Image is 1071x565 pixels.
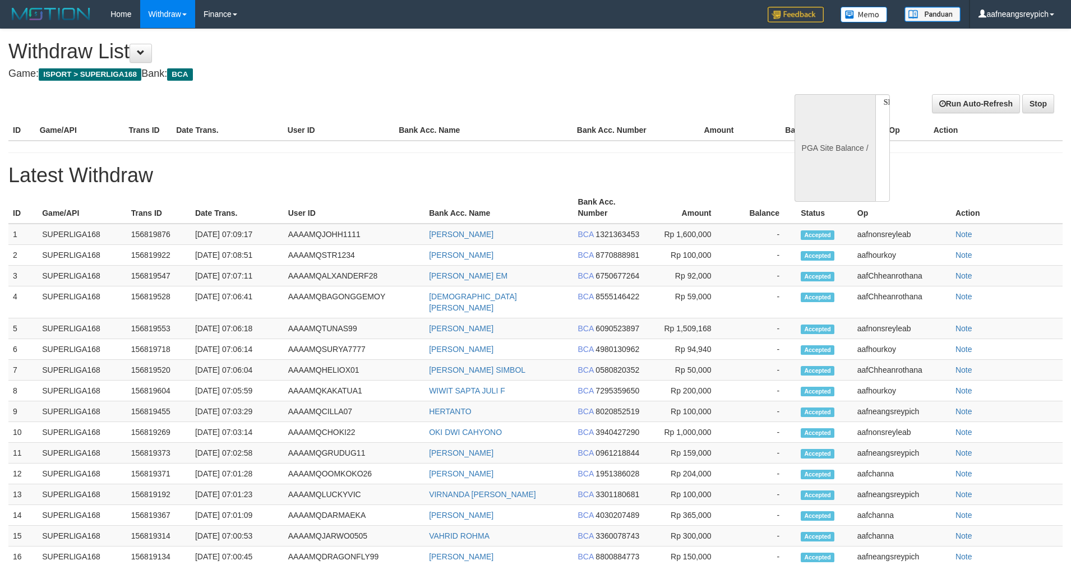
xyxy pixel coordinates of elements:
a: Note [955,271,972,280]
td: [DATE] 07:03:29 [191,401,284,422]
a: Note [955,324,972,333]
td: AAAAMQCILLA07 [284,401,424,422]
span: 4980130962 [595,345,639,354]
td: AAAAMQHELIOX01 [284,360,424,381]
a: Note [955,552,972,561]
th: Balance [750,120,832,141]
td: Rp 204,000 [648,464,728,484]
th: Game/API [38,192,127,224]
span: BCA [578,230,593,239]
td: SUPERLIGA168 [38,339,127,360]
td: 12 [8,464,38,484]
th: Balance [728,192,796,224]
td: 156819192 [127,484,191,505]
a: Note [955,407,972,416]
th: Amount [662,120,751,141]
td: - [728,505,796,526]
td: AAAAMQTUNAS99 [284,318,424,339]
a: [PERSON_NAME] [429,469,493,478]
a: Note [955,386,972,395]
span: BCA [578,345,593,354]
td: - [728,484,796,505]
td: AAAAMQSTR1234 [284,245,424,266]
td: SUPERLIGA168 [38,422,127,443]
td: [DATE] 07:01:09 [191,505,284,526]
td: [DATE] 07:02:58 [191,443,284,464]
td: [DATE] 07:00:53 [191,526,284,547]
td: AAAAMQSURYA7777 [284,339,424,360]
a: [PERSON_NAME] SIMBOL [429,365,525,374]
td: aafneangsreypich [853,401,951,422]
span: Accepted [801,490,834,500]
span: Accepted [801,293,834,302]
td: Rp 1,600,000 [648,224,728,245]
td: aafhourkoy [853,381,951,401]
td: - [728,224,796,245]
td: aafChheanrothana [853,286,951,318]
td: aafnonsreyleab [853,318,951,339]
span: Accepted [801,511,834,521]
img: Button%20Memo.svg [841,7,888,22]
td: - [728,286,796,318]
td: 2 [8,245,38,266]
a: [PERSON_NAME] [429,448,493,457]
td: [DATE] 07:08:51 [191,245,284,266]
td: 9 [8,401,38,422]
th: Op [884,120,929,141]
span: Accepted [801,366,834,376]
span: BCA [578,407,593,416]
td: Rp 100,000 [648,245,728,266]
td: - [728,401,796,422]
td: aafChheanrothana [853,360,951,381]
td: 3 [8,266,38,286]
span: 0961218844 [595,448,639,457]
th: Bank Acc. Name [424,192,573,224]
h4: Game: Bank: [8,68,703,80]
span: Accepted [801,532,834,541]
span: 4030207489 [595,511,639,520]
td: 156819922 [127,245,191,266]
td: SUPERLIGA168 [38,464,127,484]
td: AAAAMQLUCKYVIC [284,484,424,505]
th: Trans ID [124,120,172,141]
td: 14 [8,505,38,526]
td: Rp 59,000 [648,286,728,318]
th: ID [8,120,35,141]
th: Bank Acc. Number [573,192,648,224]
th: Action [951,192,1063,224]
td: 13 [8,484,38,505]
th: User ID [284,192,424,224]
td: 1 [8,224,38,245]
td: 156819528 [127,286,191,318]
td: [DATE] 07:01:23 [191,484,284,505]
td: AAAAMQDARMAEKA [284,505,424,526]
span: Accepted [801,470,834,479]
a: OKI DWI CAHYONO [429,428,502,437]
td: aafchanna [853,505,951,526]
td: [DATE] 07:06:41 [191,286,284,318]
td: AAAAMQALXANDERF28 [284,266,424,286]
td: 156819553 [127,318,191,339]
a: Note [955,428,972,437]
td: 156819604 [127,381,191,401]
td: SUPERLIGA168 [38,318,127,339]
a: Note [955,448,972,457]
a: Note [955,469,972,478]
a: [PERSON_NAME] [429,511,493,520]
td: AAAAMQCHOKI22 [284,422,424,443]
td: 10 [8,422,38,443]
th: Bank Acc. Number [573,120,662,141]
td: 11 [8,443,38,464]
a: [PERSON_NAME] [429,324,493,333]
a: Note [955,251,972,260]
a: Note [955,345,972,354]
td: Rp 100,000 [648,401,728,422]
td: [DATE] 07:05:59 [191,381,284,401]
a: HERTANTO [429,407,471,416]
img: MOTION_logo.png [8,6,94,22]
span: Accepted [801,251,834,261]
a: [PERSON_NAME] [429,251,493,260]
th: Trans ID [127,192,191,224]
th: Action [929,120,1063,141]
td: 5 [8,318,38,339]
